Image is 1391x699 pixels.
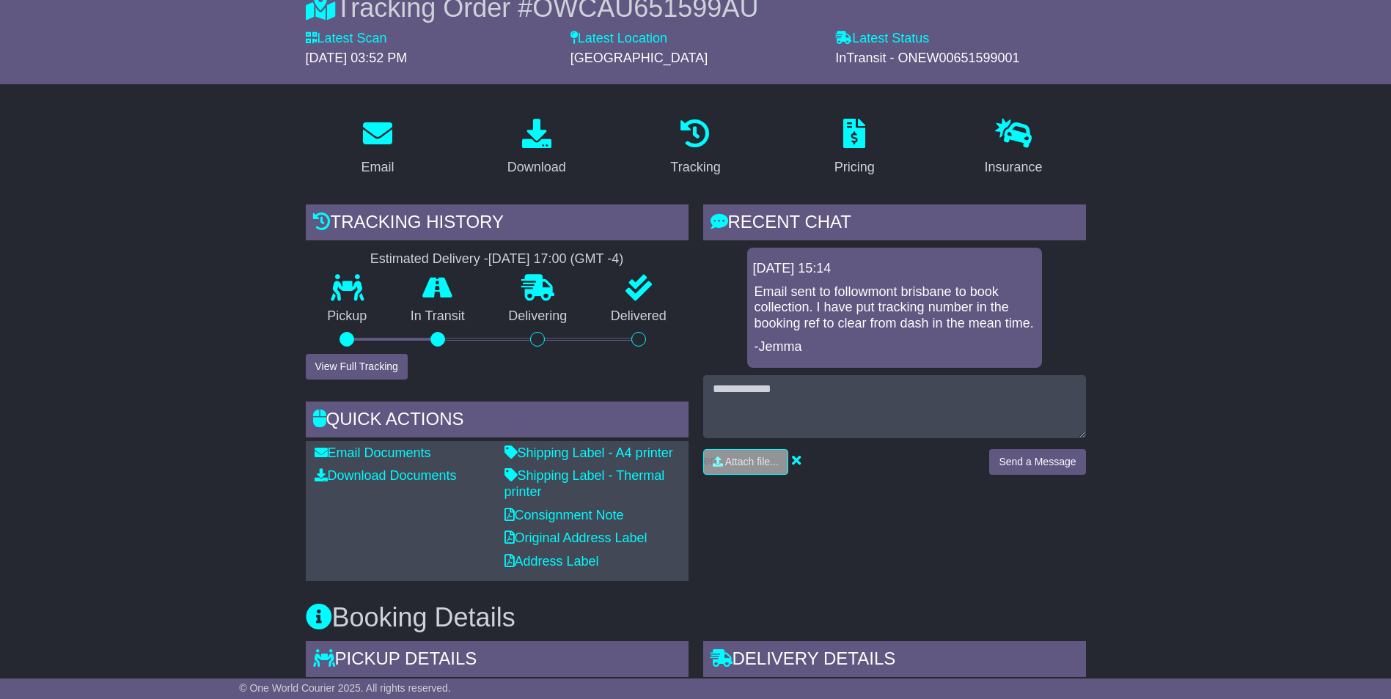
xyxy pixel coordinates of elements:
[570,31,667,47] label: Latest Location
[389,308,487,325] p: In Transit
[985,158,1043,177] div: Insurance
[589,308,689,325] p: Delivered
[755,284,1035,332] p: Email sent to followmont brisbane to book collection. I have put tracking number in the booking r...
[703,641,1086,681] div: Delivery Details
[835,31,929,47] label: Latest Status
[834,158,875,177] div: Pricing
[306,641,689,681] div: Pickup Details
[239,682,451,694] span: © One World Courier 2025. All rights reserved.
[306,603,1086,632] h3: Booking Details
[498,114,576,182] a: Download
[306,31,387,47] label: Latest Scan
[306,204,689,244] div: Tracking history
[487,308,590,325] p: Delivering
[835,51,1019,65] span: InTransit - ONEW00651599001
[504,468,665,499] a: Shipping Label - Thermal printer
[570,51,708,65] span: [GEOGRAPHIC_DATA]
[306,308,389,325] p: Pickup
[989,449,1085,475] button: Send a Message
[306,251,689,267] div: Estimated Delivery -
[661,114,730,182] a: Tracking
[504,530,647,545] a: Original Address Label
[755,339,1035,355] p: -Jemma
[306,402,689,441] div: Quick Actions
[504,445,673,460] a: Shipping Label - A4 printer
[361,158,394,177] div: Email
[351,114,403,182] a: Email
[315,445,431,460] a: Email Documents
[504,508,624,522] a: Consignment Note
[825,114,884,182] a: Pricing
[670,158,720,177] div: Tracking
[507,158,566,177] div: Download
[504,554,599,569] a: Address Label
[753,261,1036,277] div: [DATE] 15:14
[315,468,457,483] a: Download Documents
[488,251,623,267] div: [DATE] 17:00 (GMT -4)
[975,114,1052,182] a: Insurance
[306,354,408,380] button: View Full Tracking
[306,51,408,65] span: [DATE] 03:52 PM
[703,204,1086,244] div: RECENT CHAT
